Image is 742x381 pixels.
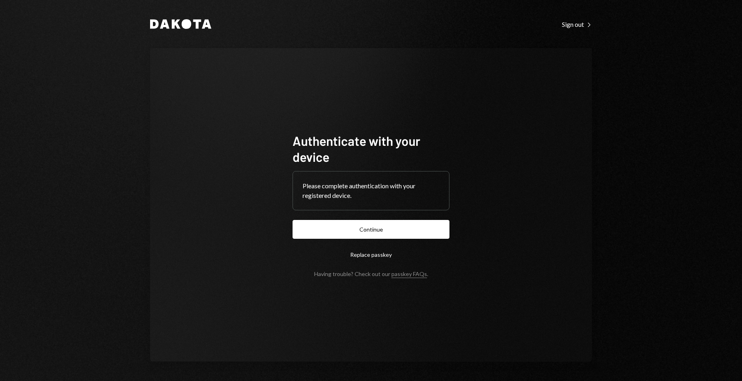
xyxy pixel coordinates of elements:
[303,181,439,200] div: Please complete authentication with your registered device.
[293,133,449,165] h1: Authenticate with your device
[391,270,427,278] a: passkey FAQs
[314,270,428,277] div: Having trouble? Check out our .
[293,245,449,264] button: Replace passkey
[293,220,449,239] button: Continue
[562,20,592,28] a: Sign out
